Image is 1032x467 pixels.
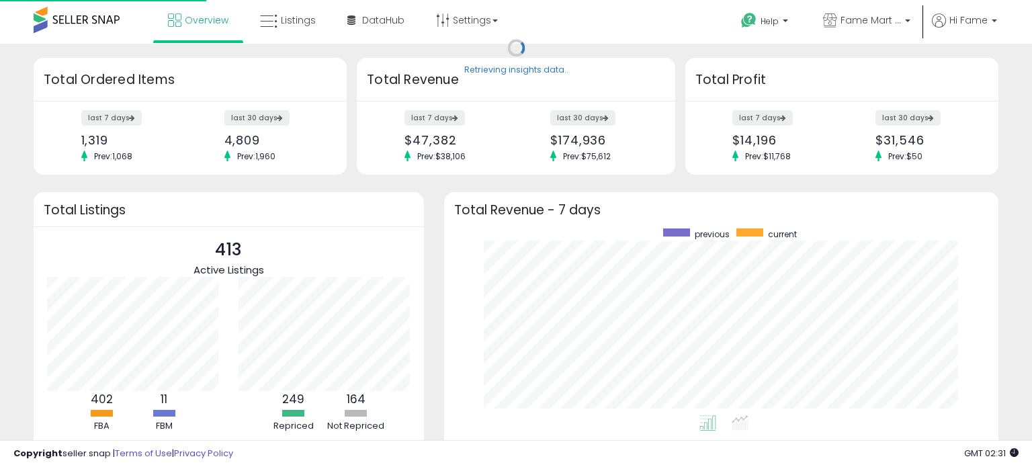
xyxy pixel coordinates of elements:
[44,205,414,215] h3: Total Listings
[411,151,472,162] span: Prev: $38,106
[282,391,304,407] b: 249
[875,133,975,147] div: $31,546
[91,391,113,407] b: 402
[185,13,228,27] span: Overview
[174,447,233,460] a: Privacy Policy
[768,228,797,240] span: current
[193,237,264,263] p: 413
[732,110,793,126] label: last 7 days
[161,391,167,407] b: 11
[263,420,324,433] div: Repriced
[932,13,997,44] a: Hi Fame
[761,15,779,27] span: Help
[81,110,142,126] label: last 7 days
[224,133,324,147] div: 4,809
[550,133,652,147] div: $174,936
[695,71,988,89] h3: Total Profit
[964,447,1019,460] span: 2025-10-9 02:31 GMT
[81,133,181,147] div: 1,319
[224,110,290,126] label: last 30 days
[740,12,757,29] i: Get Help
[367,71,665,89] h3: Total Revenue
[87,151,139,162] span: Prev: 1,068
[738,151,798,162] span: Prev: $11,768
[115,447,172,460] a: Terms of Use
[404,133,506,147] div: $47,382
[193,263,264,277] span: Active Listings
[454,205,988,215] h3: Total Revenue - 7 days
[730,2,802,44] a: Help
[949,13,988,27] span: Hi Fame
[695,228,730,240] span: previous
[13,448,233,460] div: seller snap | |
[281,13,316,27] span: Listings
[362,13,404,27] span: DataHub
[230,151,282,162] span: Prev: 1,960
[134,420,194,433] div: FBM
[881,151,929,162] span: Prev: $50
[550,110,615,126] label: last 30 days
[326,420,386,433] div: Not Repriced
[875,110,941,126] label: last 30 days
[347,391,365,407] b: 164
[44,71,337,89] h3: Total Ordered Items
[71,420,132,433] div: FBA
[732,133,832,147] div: $14,196
[404,110,465,126] label: last 7 days
[13,447,62,460] strong: Copyright
[464,65,568,77] div: Retrieving insights data..
[556,151,617,162] span: Prev: $75,612
[841,13,901,27] span: Fame Mart CA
